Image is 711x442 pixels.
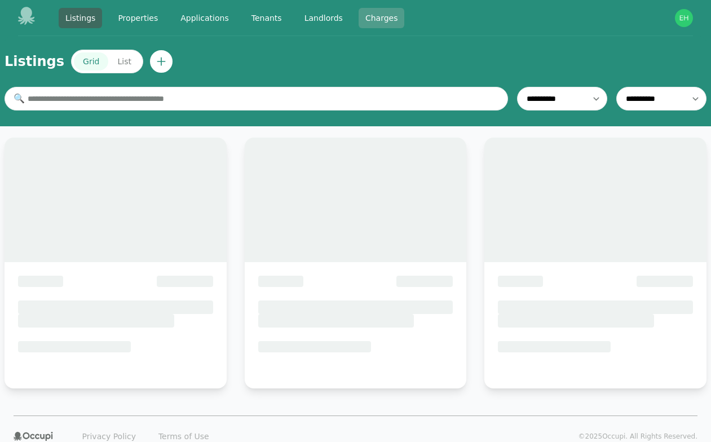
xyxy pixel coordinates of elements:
[150,50,173,73] button: Create new listing
[245,8,289,28] a: Tenants
[5,52,64,70] h1: Listings
[74,52,108,70] button: Grid
[59,8,102,28] a: Listings
[578,432,697,441] p: © 2025 Occupi. All Rights Reserved.
[111,8,165,28] a: Properties
[298,8,350,28] a: Landlords
[174,8,236,28] a: Applications
[359,8,405,28] a: Charges
[108,52,140,70] button: List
